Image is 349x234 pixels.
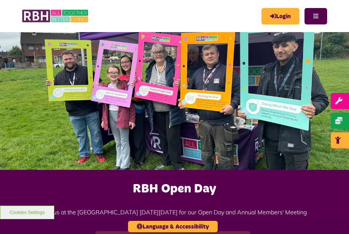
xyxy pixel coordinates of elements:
p: Join us at the [GEOGRAPHIC_DATA] [DATE][DATE] for our Open Day and Annual Members' Meeting [4,197,345,227]
button: Navigation [305,8,327,24]
a: MyRBH [261,8,299,24]
button: Language & Accessibility [128,221,218,232]
img: RBH [22,7,89,25]
h2: RBH Open Day [4,181,345,197]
